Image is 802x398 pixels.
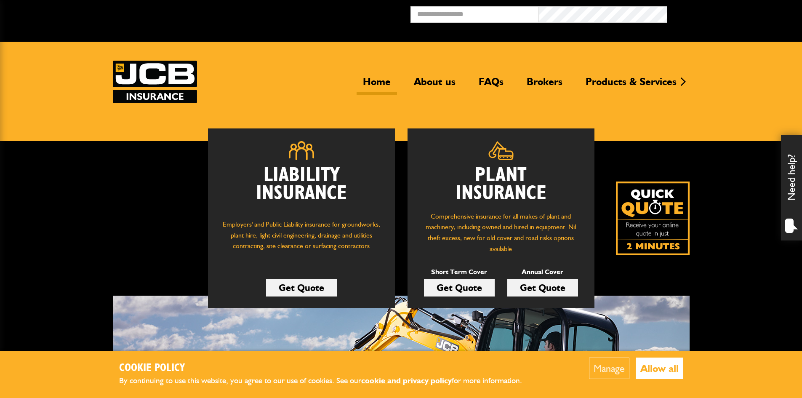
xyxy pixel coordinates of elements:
a: FAQs [472,75,510,95]
h2: Cookie Policy [119,362,536,375]
button: Broker Login [667,6,796,19]
p: Annual Cover [507,267,578,278]
a: About us [408,75,462,95]
p: Short Term Cover [424,267,495,278]
div: Need help? [781,135,802,240]
h2: Liability Insurance [221,166,382,211]
a: Get your insurance quote isn just 2-minutes [616,182,690,255]
a: Brokers [520,75,569,95]
a: Get Quote [507,279,578,296]
h2: Plant Insurance [420,166,582,203]
p: By continuing to use this website, you agree to our use of cookies. See our for more information. [119,374,536,387]
a: JCB Insurance Services [113,61,197,103]
button: Allow all [636,358,683,379]
img: Quick Quote [616,182,690,255]
p: Employers' and Public Liability insurance for groundworks, plant hire, light civil engineering, d... [221,219,382,259]
a: Products & Services [579,75,683,95]
p: Comprehensive insurance for all makes of plant and machinery, including owned and hired in equipm... [420,211,582,254]
button: Manage [589,358,629,379]
a: Home [357,75,397,95]
a: Get Quote [424,279,495,296]
img: JCB Insurance Services logo [113,61,197,103]
a: Get Quote [266,279,337,296]
a: cookie and privacy policy [361,376,452,385]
